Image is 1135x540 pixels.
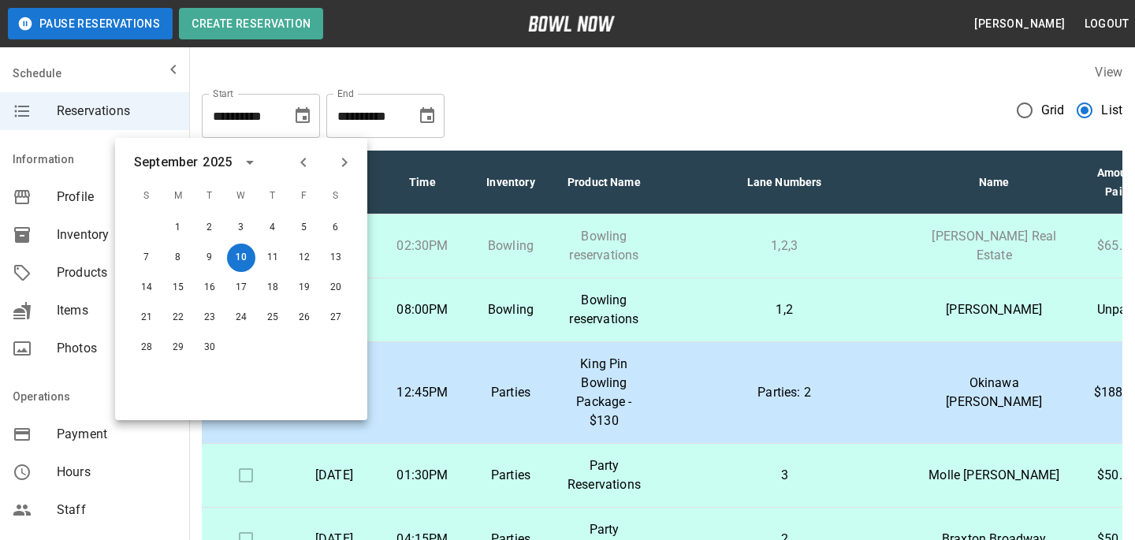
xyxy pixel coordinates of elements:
p: 1,2,3 [666,236,903,255]
p: 12:45PM [391,383,454,402]
p: Bowling reservations [567,291,641,329]
span: List [1101,101,1122,120]
p: [DATE] [303,466,366,485]
div: 2025 [203,153,232,172]
span: S [322,181,350,212]
span: Payment [57,425,177,444]
p: Bowling [479,300,542,319]
label: View [1095,65,1122,80]
button: Create Reservation [179,8,323,39]
p: Parties [479,383,542,402]
button: Sep 9, 2025 [195,244,224,272]
button: Next month [331,149,358,176]
p: Parties: 2 [666,383,903,402]
span: Inventory [57,225,177,244]
span: Photos [57,339,177,358]
button: Sep 6, 2025 [322,214,350,242]
p: King Pin Bowling Package - $130 [567,355,641,430]
button: Previous month [290,149,317,176]
button: Sep 25, 2025 [259,304,287,332]
th: Inventory [467,151,555,214]
span: Profile [57,188,177,207]
span: Reservations [57,102,177,121]
button: calendar view is open, switch to year view [236,149,263,176]
button: Sep 8, 2025 [164,244,192,272]
button: Sep 7, 2025 [132,244,161,272]
span: M [164,181,192,212]
span: W [227,181,255,212]
button: Sep 21, 2025 [132,304,161,332]
p: [PERSON_NAME] Real Estate [928,227,1060,265]
button: Sep 15, 2025 [164,274,192,302]
p: Parties [479,466,542,485]
th: Lane Numbers [653,151,916,214]
button: Sep 13, 2025 [322,244,350,272]
button: Sep 29, 2025 [164,333,192,362]
button: Sep 2, 2025 [195,214,224,242]
button: Sep 14, 2025 [132,274,161,302]
button: [PERSON_NAME] [968,9,1071,39]
span: T [259,181,287,212]
th: Time [378,151,467,214]
button: Logout [1078,9,1135,39]
th: Name [915,151,1073,214]
div: September [134,153,198,172]
span: F [290,181,318,212]
button: Sep 22, 2025 [164,304,192,332]
button: Sep 26, 2025 [290,304,318,332]
span: Grid [1041,101,1065,120]
p: Bowling [479,236,542,255]
button: Sep 1, 2025 [164,214,192,242]
button: Sep 11, 2025 [259,244,287,272]
button: Sep 4, 2025 [259,214,287,242]
span: Hours [57,463,177,482]
button: Pause Reservations [8,8,173,39]
button: Sep 12, 2025 [290,244,318,272]
img: logo [528,16,615,32]
button: Sep 23, 2025 [195,304,224,332]
th: Product Name [555,151,653,214]
span: S [132,181,161,212]
button: Sep 24, 2025 [227,304,255,332]
button: Choose date, selected date is Sep 27, 2025 [411,100,443,132]
p: Okinawa [PERSON_NAME] [928,374,1060,412]
span: Products [57,263,177,282]
p: Party Reservations [567,456,641,494]
p: [PERSON_NAME] [928,300,1060,319]
p: Molle [PERSON_NAME] [928,466,1060,485]
button: Sep 30, 2025 [195,333,224,362]
p: 08:00PM [391,300,454,319]
button: Sep 5, 2025 [290,214,318,242]
p: Bowling reservations [567,227,641,265]
button: Sep 27, 2025 [322,304,350,332]
button: Sep 3, 2025 [227,214,255,242]
span: Items [57,301,177,320]
button: Sep 16, 2025 [195,274,224,302]
button: Sep 10, 2025 [227,244,255,272]
button: Sep 17, 2025 [227,274,255,302]
p: 1,2 [666,300,903,319]
p: 01:30PM [391,466,454,485]
button: Choose date, selected date is Sep 10, 2025 [287,100,318,132]
button: Sep 20, 2025 [322,274,350,302]
p: 02:30PM [391,236,454,255]
p: 3 [666,466,903,485]
button: Sep 19, 2025 [290,274,318,302]
span: Staff [57,501,177,520]
span: T [195,181,224,212]
button: Sep 28, 2025 [132,333,161,362]
button: Sep 18, 2025 [259,274,287,302]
